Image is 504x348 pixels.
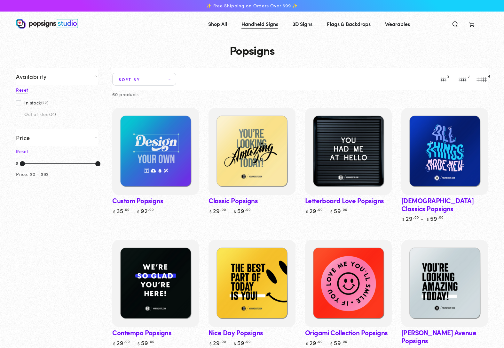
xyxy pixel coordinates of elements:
a: Wearables [380,15,415,32]
a: Reset [16,87,28,94]
a: Baptism Classics PopsignsBaptism Classics Popsigns [401,108,488,195]
a: Reset [16,148,28,155]
span: Shop All [208,19,227,29]
button: 2 [437,73,450,86]
a: Origami Collection PopsignsOrigami Collection Popsigns [305,240,392,327]
div: $ [16,159,19,168]
span: (0) [51,112,56,116]
p: 60 products [112,90,139,98]
summary: Price [16,129,98,146]
span: Flags & Backdrops [327,19,371,29]
summary: Sort by [112,73,176,86]
summary: Availability [16,68,98,85]
h1: Popsigns [16,44,488,56]
img: Popsigns Studio [16,19,78,29]
a: Nice Day PopsignsNice Day Popsigns [209,240,295,327]
span: 3D Signs [293,19,312,29]
summary: Search our site [447,17,463,31]
a: Contempo PopsignsContempo Popsigns [112,240,199,327]
span: Price [16,134,30,141]
span: ✨ Free Shipping on Orders Over $99 ✨ [206,3,298,9]
div: Price: $0 – $92 [16,170,49,178]
span: Handheld Signs [241,19,278,29]
label: In stock [16,100,49,105]
button: 3 [456,73,469,86]
a: Shop All [203,15,232,32]
a: Ambrose Avenue PopsignsAmbrose Avenue Popsigns [401,240,488,327]
a: 3D Signs [288,15,317,32]
a: Handheld Signs [237,15,283,32]
label: Out of stock [16,112,56,117]
a: Flags & Backdrops [322,15,375,32]
span: (60) [41,101,49,104]
a: Custom PopsignsCustom Popsigns [112,108,199,195]
span: Wearables [385,19,410,29]
a: Letterboard Love PopsignsLetterboard Love Popsigns [305,108,392,195]
span: Availability [16,73,46,80]
a: Classic PopsignsClassic Popsigns [209,108,295,195]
